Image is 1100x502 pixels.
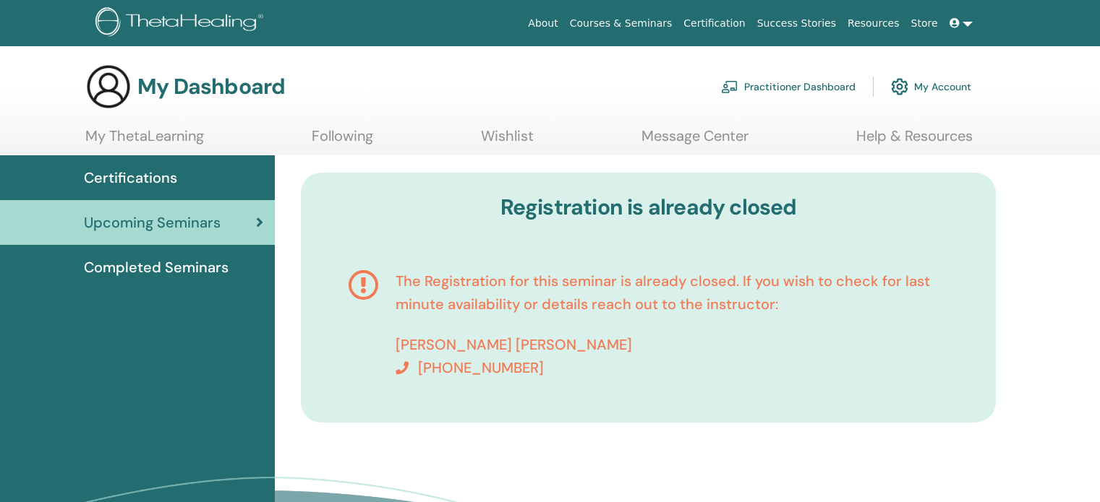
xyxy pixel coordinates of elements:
img: generic-user-icon.jpg [85,64,132,110]
span: Upcoming Seminars [84,212,221,233]
h3: Registration is already closed [323,194,974,220]
a: Message Center [641,127,749,155]
a: My Account [891,71,971,103]
img: chalkboard-teacher.svg [721,80,738,93]
a: Courses & Seminars [564,10,678,37]
a: Resources [842,10,905,37]
p: [PERSON_NAME] [PERSON_NAME] [396,333,949,356]
a: Help & Resources [856,127,973,155]
a: Success Stories [751,10,842,37]
img: cog.svg [891,74,908,99]
a: Practitioner Dashboard [721,71,856,103]
a: About [522,10,563,37]
a: Wishlist [481,127,534,155]
p: The Registration for this seminar is already closed. If you wish to check for last minute availab... [396,269,949,316]
img: logo.png [95,7,268,40]
span: Certifications [84,167,177,189]
a: Certification [678,10,751,37]
a: Store [905,10,944,37]
span: [PHONE_NUMBER] [418,358,544,377]
span: Completed Seminars [84,256,229,278]
a: Following [312,127,373,155]
a: My ThetaLearning [85,127,204,155]
h3: My Dashboard [137,74,285,100]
